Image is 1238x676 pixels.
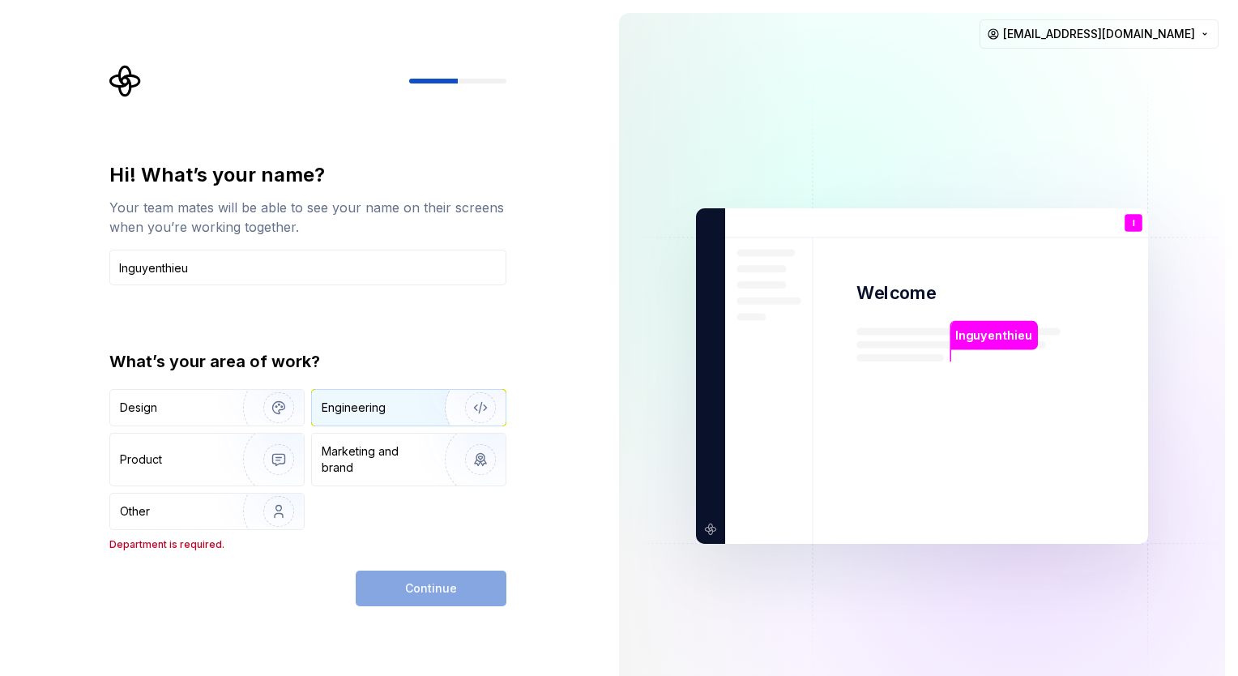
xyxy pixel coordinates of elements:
span: [EMAIL_ADDRESS][DOMAIN_NAME] [1003,26,1195,42]
div: Marketing and brand [322,443,431,476]
p: Welcome [856,281,936,305]
input: Han Solo [109,250,506,285]
div: What’s your area of work? [109,350,506,373]
p: Department is required. [109,538,506,551]
p: lnguyenthieu [955,327,1032,344]
button: [EMAIL_ADDRESS][DOMAIN_NAME] [980,19,1219,49]
div: Design [120,400,157,416]
div: Engineering [322,400,386,416]
svg: Supernova Logo [109,65,142,97]
p: l [1133,219,1135,228]
div: Your team mates will be able to see your name on their screens when you’re working together. [109,198,506,237]
div: Product [120,451,162,468]
div: Hi! What’s your name? [109,162,506,188]
div: Other [120,503,150,520]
